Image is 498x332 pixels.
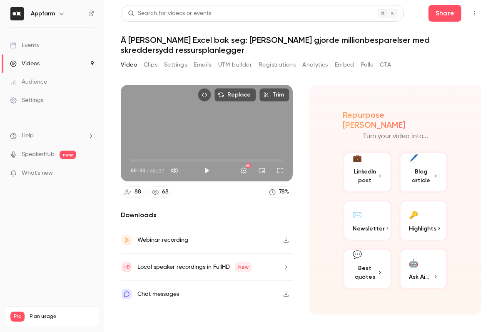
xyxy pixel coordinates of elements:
[10,312,25,322] span: Pro
[121,186,145,198] a: 88
[10,59,40,68] div: Videos
[468,7,481,20] button: Top Bar Actions
[121,58,137,72] button: Video
[409,167,433,185] span: Blog article
[343,248,392,290] button: 💬Best quotes
[121,35,481,55] h1: Å [PERSON_NAME] Excel bak seg: [PERSON_NAME] gjorde millionbesparelser med skreddersydd ressurspl...
[353,249,362,260] div: 💬
[137,262,252,272] div: Local speaker recordings in FullHD
[199,162,215,179] button: Play
[409,208,418,221] div: 🔑
[10,78,47,86] div: Audience
[343,110,448,130] h2: Repurpose [PERSON_NAME]
[380,58,391,72] button: CTA
[10,96,43,104] div: Settings
[279,188,289,196] div: 78 %
[363,131,428,141] p: Turn your video into...
[22,150,55,159] a: SpeakerHub
[10,41,39,50] div: Events
[22,131,34,140] span: Help
[198,88,211,102] button: Embed video
[162,188,169,196] div: 68
[31,10,55,18] h6: Appfarm
[343,151,392,193] button: 💼LinkedIn post
[353,167,377,185] span: LinkedIn post
[22,169,53,178] span: What's new
[246,164,251,168] div: HD
[60,151,76,159] span: new
[428,5,461,22] button: Share
[272,162,289,179] button: Full screen
[235,162,252,179] button: Settings
[399,248,448,290] button: 🤖Ask Ai...
[131,167,145,174] span: 00:00
[302,58,328,72] button: Analytics
[353,153,362,164] div: 💼
[10,7,24,20] img: Appfarm
[259,58,296,72] button: Registrations
[218,58,252,72] button: UTM builder
[128,9,211,18] div: Search for videos or events
[146,167,149,174] span: /
[30,313,94,320] span: Plan usage
[399,151,448,193] button: 🖊️Blog article
[254,162,270,179] button: Turn on miniplayer
[399,200,448,241] button: 🔑Highlights
[137,235,188,245] div: Webinar recording
[353,264,377,281] span: Best quotes
[235,262,252,272] span: New
[361,58,373,72] button: Polls
[166,162,183,179] button: Mute
[409,256,418,269] div: 🤖
[409,224,436,233] span: Highlights
[164,58,187,72] button: Settings
[121,210,293,220] h2: Downloads
[353,224,385,233] span: Newsletter
[84,170,94,177] iframe: Noticeable Trigger
[10,131,94,140] li: help-dropdown-opener
[214,88,256,102] button: Replace
[144,58,157,72] button: Clips
[343,200,392,241] button: ✉️Newsletter
[137,289,179,299] div: Chat messages
[150,167,164,174] span: 40:37
[265,186,293,198] a: 78%
[134,188,141,196] div: 88
[148,186,172,198] a: 68
[131,167,164,174] div: 00:00
[259,88,289,102] button: Trim
[409,153,418,164] div: 🖊️
[353,208,362,221] div: ✉️
[335,58,354,72] button: Embed
[194,58,211,72] button: Emails
[409,273,429,281] span: Ask Ai...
